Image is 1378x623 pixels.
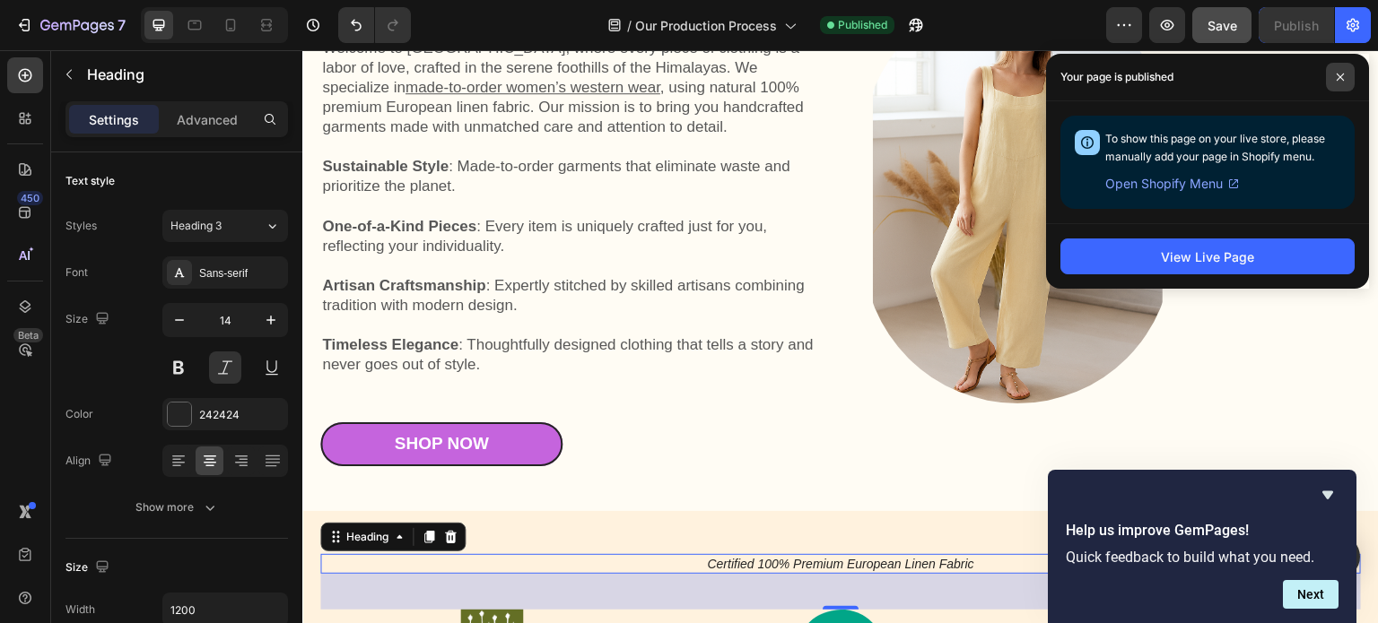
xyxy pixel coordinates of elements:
span: Open Shopify Menu [1105,173,1223,195]
p: : Made-to-order garments that eliminate waste and prioritize the planet. [20,107,512,146]
p: : Every item is uniquely crafted just for you, reflecting your individuality. [20,167,512,206]
div: Align [65,449,116,473]
div: Width [65,601,95,618]
button: Next question [1283,580,1339,609]
strong: Timeless Elegance [20,286,156,303]
div: Color [65,406,93,422]
iframe: Design area [302,50,1378,623]
div: Help us improve GemPages! [1066,484,1339,609]
a: Shop Now [18,372,260,416]
div: Styles [65,218,97,234]
div: Size [65,307,113,332]
div: Undo/Redo [338,7,411,43]
p: Certified 100% Premium European Linen Fabric [20,506,1057,522]
div: 450 [17,191,43,205]
button: View Live Page [1060,238,1355,274]
strong: Artisan Craftsmanship [20,227,183,244]
span: / [627,16,632,35]
div: Heading [40,479,90,495]
p: : Thoughtfully designed clothing that tells a story and never goes out of style. [20,285,512,324]
span: Our Production Process [635,16,777,35]
span: To show this page on your live store, please manually add your page in Shopify menu. [1105,132,1325,163]
div: Font [65,264,88,281]
div: Shop Now [92,383,186,405]
a: made-to-order women’s western wear [103,29,358,46]
p: : Expertly stitched by skilled artisans combining tradition with modern design. [20,226,512,265]
strong: One-of-a-Kind Pieces [20,168,174,185]
span: Save [1208,18,1237,33]
h2: Help us improve GemPages! [1066,520,1339,541]
div: Show more [135,498,219,516]
div: View Live Page [1161,247,1254,266]
span: Heading 3 [170,218,222,234]
button: Heading 3 [162,210,288,242]
div: 242424 [199,407,283,423]
p: Settings [89,110,139,129]
button: Publish [1259,7,1334,43]
p: Heading [87,64,281,85]
span: Published [838,17,887,33]
div: Beta [13,328,43,342]
button: Show more [65,491,288,523]
p: 7 [118,14,126,36]
p: Quick feedback to build what you need. [1066,549,1339,566]
h2: Rich Text Editor. Editing area: main [18,504,1059,523]
div: Sans-serif [199,265,283,281]
p: Advanced [177,110,238,129]
button: Save [1192,7,1252,43]
div: Size [65,556,113,580]
button: Hide survey [1317,484,1339,506]
div: Publish [1274,16,1319,35]
p: Your page is published [1060,68,1173,86]
div: Text style [65,173,115,189]
button: 7 [7,7,134,43]
strong: Sustainable Style [20,108,146,125]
